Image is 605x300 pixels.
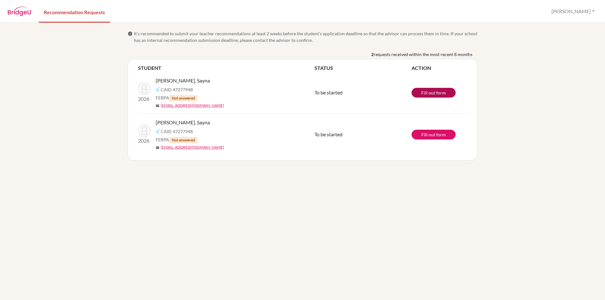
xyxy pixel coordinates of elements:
a: [EMAIL_ADDRESS][DOMAIN_NAME] [161,103,224,108]
span: mail [156,104,159,108]
span: Not answered [169,137,198,143]
img: Common App logo [156,87,161,92]
span: It’s recommended to submit your teacher recommendations at least 2 weeks before the student’s app... [134,30,477,43]
a: Fill out form [412,88,456,98]
th: ACTION [412,64,467,72]
span: [PERSON_NAME], Sayna [156,77,210,84]
span: info [128,31,133,36]
th: STUDENT [138,64,314,72]
img: Yanagisawa, Sayna [138,82,151,95]
span: FERPA [156,94,198,101]
a: Recommendation Requests [39,1,110,23]
a: Fill out form [412,130,456,139]
p: 2026 [138,137,151,144]
span: CAID 47277948 [161,86,193,93]
th: STATUS [314,64,412,72]
a: [EMAIL_ADDRESS][DOMAIN_NAME] [161,144,224,150]
img: BridgeU logo [8,7,31,16]
p: 2026 [138,95,151,103]
img: Yanagisawa, Sayna [138,124,151,137]
img: Common App logo [156,129,161,134]
span: CAID 47277948 [161,128,193,135]
span: [PERSON_NAME], Sayna [156,119,210,126]
b: 2 [371,51,374,58]
span: To be started [314,89,343,95]
span: mail [156,146,159,150]
span: Not answered [169,95,198,101]
span: FERPA [156,136,198,143]
button: [PERSON_NAME] [549,5,597,17]
span: requests received within the most recent 8 months [374,51,472,58]
span: To be started [314,131,343,137]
